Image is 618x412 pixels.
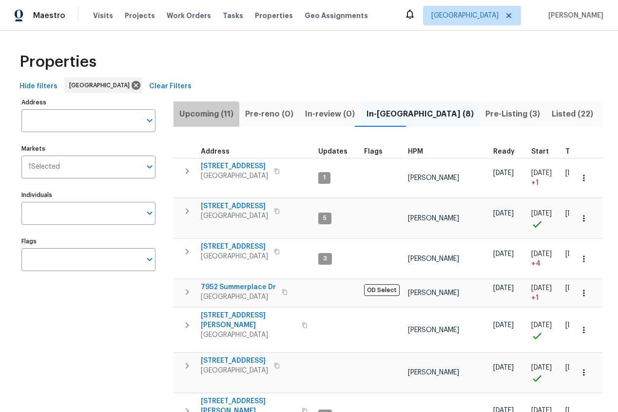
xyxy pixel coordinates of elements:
span: [PERSON_NAME] [408,327,459,334]
label: Flags [21,238,155,244]
span: [DATE] [493,170,514,177]
span: 1 [319,174,329,182]
button: Open [143,253,156,266]
div: Target renovation project end date [565,148,597,155]
span: In-[GEOGRAPHIC_DATA] (8) [367,107,474,121]
span: [DATE] [531,170,552,177]
span: [DATE] [565,364,586,371]
span: [DATE] [531,364,552,371]
span: 7952 Summerplace Dr [201,282,276,292]
span: [STREET_ADDRESS] [201,356,268,366]
span: 5 [319,214,330,222]
span: Address [201,148,230,155]
span: Ready [493,148,515,155]
td: Project started 4 days late [527,239,561,279]
span: + 1 [531,178,539,188]
span: Pre-reno (0) [245,107,293,121]
span: [GEOGRAPHIC_DATA] [201,366,268,375]
span: [DATE] [565,170,586,177]
td: Project started on time [527,353,561,393]
label: Individuals [21,192,155,198]
span: [PERSON_NAME] [408,215,459,222]
span: [STREET_ADDRESS] [201,201,268,211]
span: Clear Filters [149,80,192,93]
button: Clear Filters [145,78,195,96]
span: Flags [364,148,383,155]
span: [DATE] [531,322,552,329]
span: [PERSON_NAME] [408,369,459,376]
span: [DATE] [565,285,586,292]
span: Start [531,148,549,155]
span: [GEOGRAPHIC_DATA] [201,252,268,261]
td: Project started on time [527,198,561,238]
span: Pre-Listing (3) [485,107,540,121]
span: [GEOGRAPHIC_DATA] [431,11,499,20]
td: Project started 1 days late [527,279,561,307]
span: [GEOGRAPHIC_DATA] [201,171,268,181]
span: Maestro [33,11,65,20]
span: [GEOGRAPHIC_DATA] [201,292,276,302]
span: Target [565,148,588,155]
span: Listed (22) [552,107,593,121]
div: [GEOGRAPHIC_DATA] [64,78,142,93]
span: Projects [125,11,155,20]
span: [PERSON_NAME] [544,11,603,20]
span: Hide filters [19,80,58,93]
label: Address [21,99,155,105]
span: [DATE] [493,251,514,257]
span: [PERSON_NAME] [408,255,459,262]
button: Hide filters [16,78,61,96]
span: 3 [319,255,331,263]
button: Open [143,160,156,174]
td: Project started 1 days late [527,158,561,198]
span: [DATE] [493,364,514,371]
span: Work Orders [167,11,211,20]
span: [DATE] [531,251,552,257]
span: Tasks [223,12,243,19]
span: Properties [19,57,97,67]
span: + 1 [531,293,539,303]
span: OD Select [364,284,400,296]
span: [PERSON_NAME] [408,290,459,296]
span: Updates [318,148,348,155]
span: Upcoming (11) [179,107,233,121]
div: Actual renovation start date [531,148,558,155]
span: [STREET_ADDRESS] [201,161,268,171]
span: [STREET_ADDRESS][PERSON_NAME] [201,311,296,330]
span: [DATE] [565,322,586,329]
span: [GEOGRAPHIC_DATA] [201,211,268,221]
button: Open [143,206,156,220]
span: [DATE] [565,210,586,217]
span: [DATE] [493,285,514,292]
span: Visits [93,11,113,20]
span: Properties [255,11,293,20]
span: [DATE] [531,285,552,292]
span: 1 Selected [28,163,60,171]
span: [DATE] [531,210,552,217]
span: + 4 [531,259,541,269]
span: [PERSON_NAME] [408,175,459,181]
span: [DATE] [493,210,514,217]
span: In-review (0) [305,107,355,121]
span: Geo Assignments [305,11,368,20]
span: [GEOGRAPHIC_DATA] [201,330,296,340]
span: HPM [408,148,423,155]
button: Open [143,114,156,127]
span: [DATE] [565,251,586,257]
span: [STREET_ADDRESS] [201,242,268,252]
span: [GEOGRAPHIC_DATA] [69,80,134,90]
span: [DATE] [493,322,514,329]
td: Project started on time [527,308,561,353]
label: Markets [21,146,155,152]
div: Earliest renovation start date (first business day after COE or Checkout) [493,148,523,155]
